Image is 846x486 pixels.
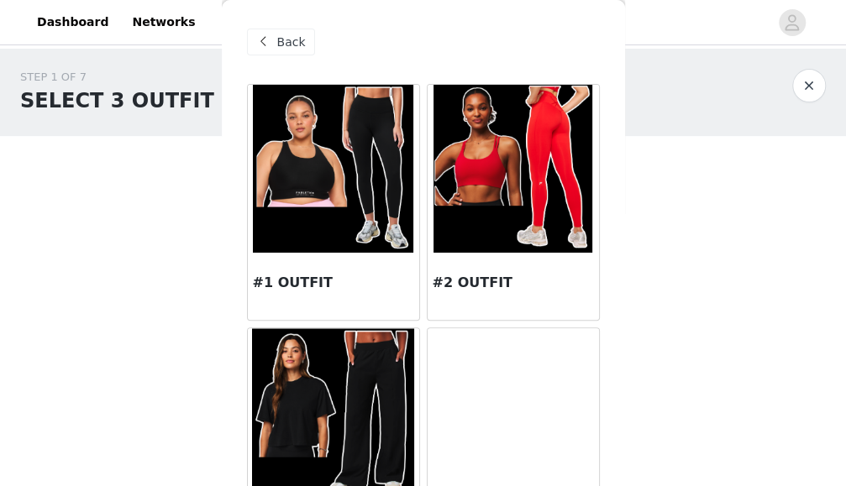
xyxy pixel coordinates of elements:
[428,365,599,460] img: #4 OUTFIT
[27,3,118,41] a: Dashboard
[253,85,414,253] img: #1 OUTFIT
[122,3,205,41] a: Networks
[433,273,594,293] h3: #2 OUTFIT
[434,85,592,253] img: #2 OUTFIT
[277,34,306,51] span: Back
[784,9,800,36] div: avatar
[20,69,382,86] div: STEP 1 OF 7
[20,86,382,116] h1: SELECT 3 OUTFIT PREFERENCES
[253,273,414,293] h3: #1 OUTFIT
